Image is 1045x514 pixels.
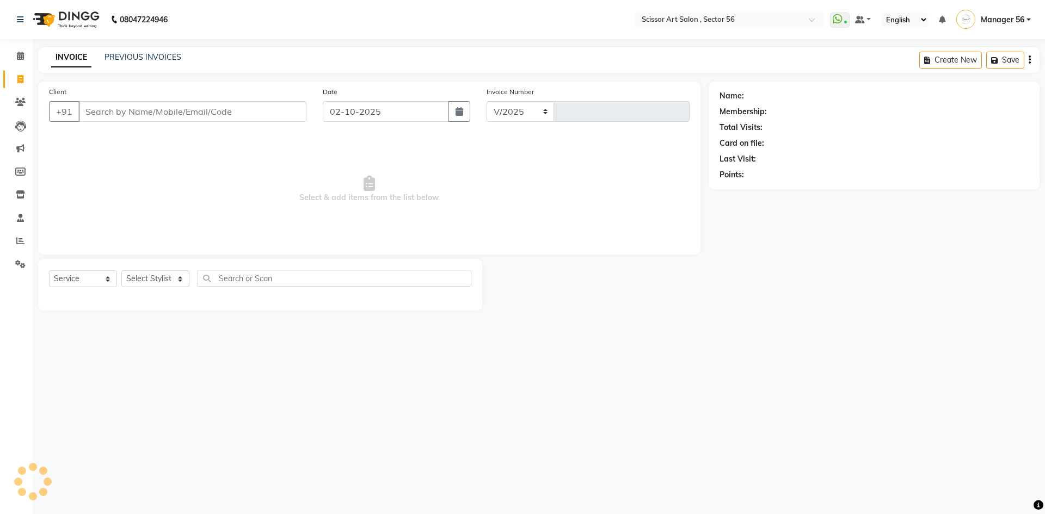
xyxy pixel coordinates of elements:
[986,52,1024,69] button: Save
[120,4,168,35] b: 08047224946
[487,87,534,97] label: Invoice Number
[28,4,102,35] img: logo
[104,52,181,62] a: PREVIOUS INVOICES
[720,153,756,165] div: Last Visit:
[198,270,471,287] input: Search or Scan
[323,87,337,97] label: Date
[49,101,79,122] button: +91
[720,90,744,102] div: Name:
[49,87,66,97] label: Client
[78,101,306,122] input: Search by Name/Mobile/Email/Code
[720,169,744,181] div: Points:
[51,48,91,67] a: INVOICE
[720,122,763,133] div: Total Visits:
[919,52,982,69] button: Create New
[720,138,764,149] div: Card on file:
[49,135,690,244] span: Select & add items from the list below
[720,106,767,117] div: Membership:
